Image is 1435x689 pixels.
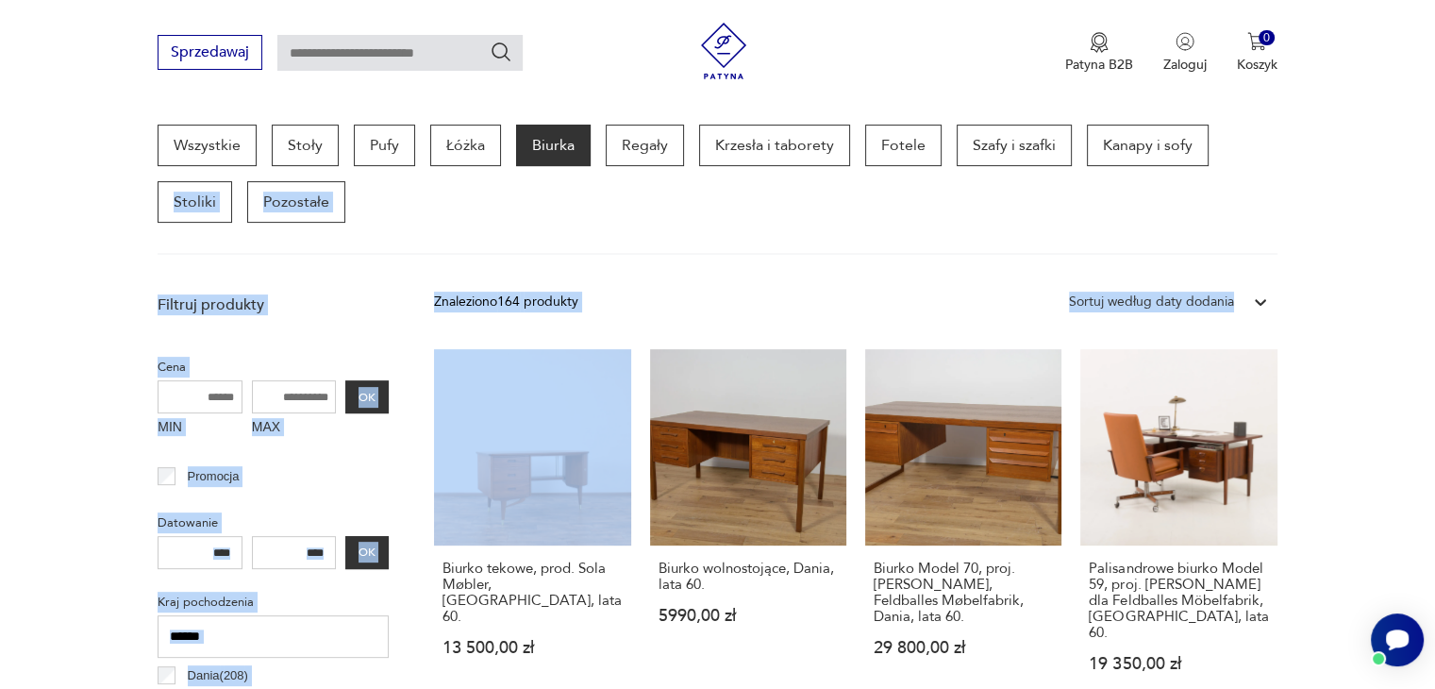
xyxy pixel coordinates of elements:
button: Szukaj [490,41,512,63]
h3: Biurko tekowe, prod. Sola Møbler, [GEOGRAPHIC_DATA], lata 60. [442,561,622,625]
label: MAX [252,413,337,444]
p: Zaloguj [1163,56,1207,74]
p: 29 800,00 zł [874,640,1053,656]
div: Znaleziono 164 produkty [434,292,578,312]
h3: Palisandrowe biurko Model 59, proj. [PERSON_NAME] dla Feldballes Möbelfabrik, [GEOGRAPHIC_DATA], ... [1089,561,1268,641]
button: Patyna B2B [1065,32,1133,74]
p: Cena [158,357,389,378]
a: Wszystkie [158,125,257,166]
p: 19 350,00 zł [1089,656,1268,672]
a: Łóżka [430,125,501,166]
a: Krzesła i taborety [699,125,850,166]
button: OK [345,380,389,413]
div: 0 [1259,30,1275,46]
p: Filtruj produkty [158,294,389,315]
button: 0Koszyk [1237,32,1277,74]
div: Sortuj według daty dodania [1069,292,1234,312]
button: Zaloguj [1163,32,1207,74]
a: Kanapy i sofy [1087,125,1209,166]
button: Sprzedawaj [158,35,262,70]
a: Ikona medaluPatyna B2B [1065,32,1133,74]
p: Dania ( 208 ) [188,665,248,686]
img: Ikona medalu [1090,32,1109,53]
p: Patyna B2B [1065,56,1133,74]
img: Patyna - sklep z meblami i dekoracjami vintage [695,23,752,79]
p: Koszyk [1237,56,1277,74]
iframe: Smartsupp widget button [1371,613,1424,666]
a: Regały [606,125,684,166]
h3: Biurko wolnostojące, Dania, lata 60. [659,561,838,593]
p: Kraj pochodzenia [158,592,389,613]
h3: Biurko Model 70, proj. [PERSON_NAME], Feldballes Møbelfabrik, Dania, lata 60. [874,561,1053,625]
img: Ikona koszyka [1247,32,1266,51]
a: Biurka [516,125,591,166]
p: Promocja [188,466,240,487]
a: Stoły [272,125,339,166]
a: Fotele [865,125,942,166]
label: MIN [158,413,242,444]
a: Sprzedawaj [158,47,262,60]
p: 5990,00 zł [659,608,838,624]
a: Pufy [354,125,415,166]
button: OK [345,536,389,569]
img: Ikonka użytkownika [1176,32,1194,51]
a: Pozostałe [247,181,345,223]
a: Szafy i szafki [957,125,1072,166]
p: Datowanie [158,513,389,533]
p: 13 500,00 zł [442,640,622,656]
a: Stoliki [158,181,232,223]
